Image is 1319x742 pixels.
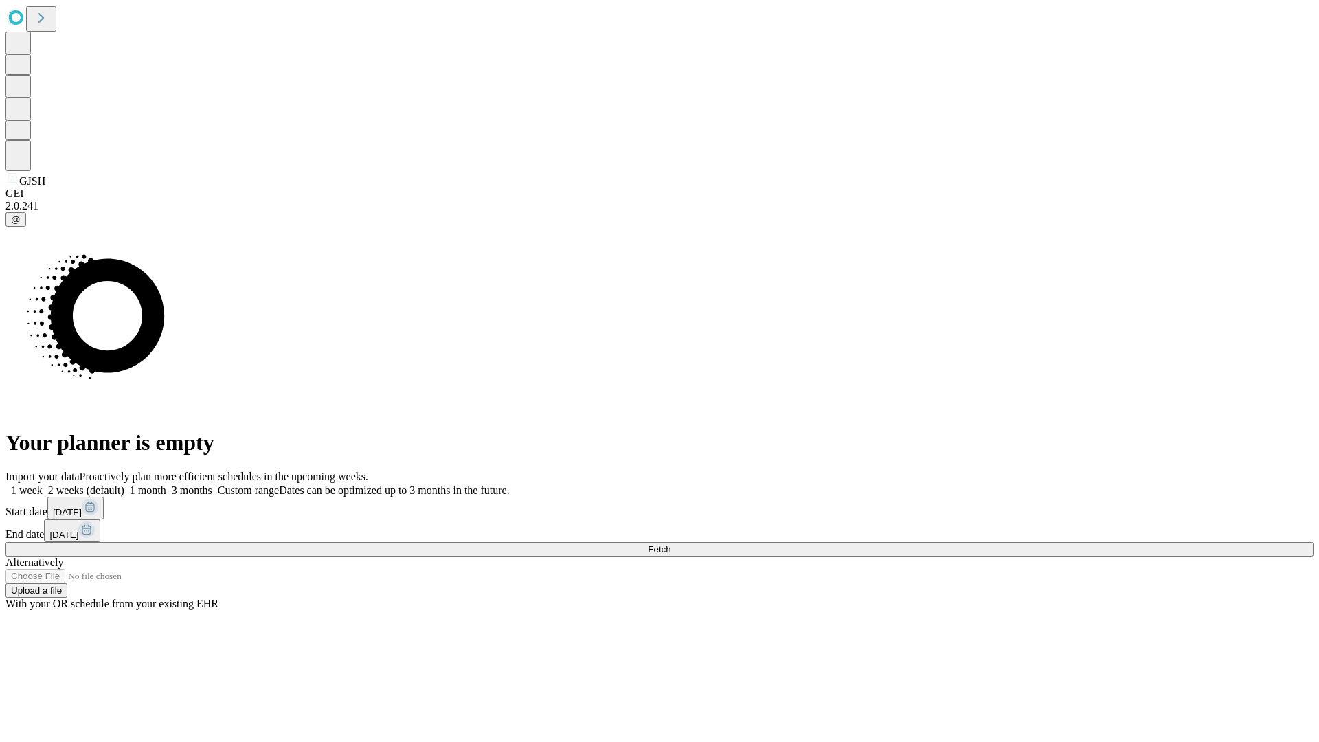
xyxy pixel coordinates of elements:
span: Custom range [218,484,279,496]
div: End date [5,519,1314,542]
span: [DATE] [49,530,78,540]
span: Fetch [648,544,670,554]
span: 1 month [130,484,166,496]
button: @ [5,212,26,227]
span: With your OR schedule from your existing EHR [5,598,218,609]
span: 3 months [172,484,212,496]
span: 2 weeks (default) [48,484,124,496]
h1: Your planner is empty [5,430,1314,456]
span: Proactively plan more efficient schedules in the upcoming weeks. [80,471,368,482]
button: Upload a file [5,583,67,598]
span: [DATE] [53,507,82,517]
div: 2.0.241 [5,200,1314,212]
span: Import your data [5,471,80,482]
span: Dates can be optimized up to 3 months in the future. [279,484,509,496]
span: @ [11,214,21,225]
span: 1 week [11,484,43,496]
span: GJSH [19,175,45,187]
div: Start date [5,497,1314,519]
span: Alternatively [5,556,63,568]
div: GEI [5,188,1314,200]
button: Fetch [5,542,1314,556]
button: [DATE] [47,497,104,519]
button: [DATE] [44,519,100,542]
